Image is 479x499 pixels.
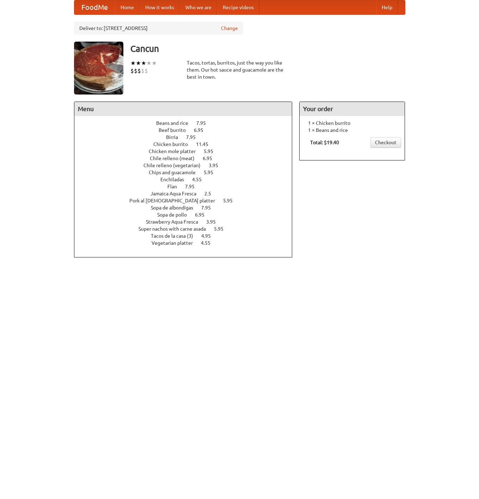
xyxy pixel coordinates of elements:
a: Sopa de albondigas 7.95 [151,205,224,211]
span: 5.95 [204,148,220,154]
span: 3.95 [206,219,223,225]
a: Chile relleno (vegetarian) 3.95 [143,163,231,168]
li: $ [141,67,145,75]
span: 5.95 [204,170,220,175]
span: Tacos de la casa (3) [151,233,200,239]
li: ★ [130,59,136,67]
span: 7.95 [201,205,218,211]
span: Beans and rice [156,120,195,126]
a: Super nachos with carne asada 5.95 [139,226,237,232]
a: Change [221,25,238,32]
div: Deliver to: [STREET_ADDRESS] [74,22,243,35]
span: Vegetarian platter [152,240,200,246]
a: Flan 7.95 [167,184,208,189]
span: Beef burrito [159,127,193,133]
a: Chicken burrito 11.45 [153,141,221,147]
span: Sopa de albondigas [151,205,200,211]
span: Chips and guacamole [149,170,203,175]
span: Chicken mole platter [149,148,203,154]
h4: Menu [74,102,292,116]
li: ★ [136,59,141,67]
span: 7.95 [196,120,213,126]
a: Who we are [180,0,217,14]
span: Flan [167,184,184,189]
span: Chile relleno (vegetarian) [143,163,208,168]
span: 4.55 [201,240,217,246]
li: $ [137,67,141,75]
a: Chicken mole platter 5.95 [149,148,226,154]
span: Chicken burrito [153,141,195,147]
span: Birria [166,134,185,140]
a: Recipe videos [217,0,259,14]
a: Tacos de la casa (3) 4.95 [151,233,224,239]
span: 7.95 [185,184,202,189]
a: Checkout [370,137,401,148]
a: Beans and rice 7.95 [156,120,219,126]
span: 6.95 [203,156,219,161]
a: Help [376,0,398,14]
span: Jamaica Aqua Fresca [151,191,203,196]
span: Sopa de pollo [157,212,194,218]
a: FoodMe [74,0,115,14]
li: $ [145,67,148,75]
span: 6.95 [195,212,211,218]
img: angular.jpg [74,42,123,95]
span: 3.95 [209,163,225,168]
span: 5.95 [223,198,240,203]
li: 1 × Chicken burrito [303,120,401,127]
a: Chips and guacamole 5.95 [149,170,226,175]
li: ★ [152,59,157,67]
a: How it works [140,0,180,14]
h4: Your order [300,102,405,116]
span: Enchiladas [160,177,191,182]
a: Vegetarian platter 4.55 [152,240,223,246]
span: Chile relleno (meat) [150,156,202,161]
div: Tacos, tortas, burritos, just the way you like them. Our hot sauce and guacamole are the best in ... [187,59,293,80]
h3: Cancun [130,42,405,56]
a: Strawberry Aqua Fresca 3.95 [146,219,229,225]
a: Beef burrito 6.95 [159,127,216,133]
a: Pork al [DEMOGRAPHIC_DATA] platter 5.95 [129,198,246,203]
a: Birria 7.95 [166,134,209,140]
a: Chile relleno (meat) 6.95 [150,156,225,161]
li: 1 × Beans and rice [303,127,401,134]
span: Strawberry Aqua Fresca [146,219,205,225]
span: 5.95 [214,226,231,232]
li: $ [134,67,137,75]
b: Total: $19.40 [310,140,339,145]
span: 4.55 [192,177,209,182]
span: 4.95 [201,233,218,239]
li: $ [130,67,134,75]
span: 11.45 [196,141,215,147]
span: Super nachos with carne asada [139,226,213,232]
a: Enchiladas 4.55 [160,177,215,182]
li: ★ [141,59,146,67]
a: Sopa de pollo 6.95 [157,212,217,218]
span: 2.5 [204,191,218,196]
span: 6.95 [194,127,210,133]
a: Home [115,0,140,14]
span: Pork al [DEMOGRAPHIC_DATA] platter [129,198,222,203]
li: ★ [146,59,152,67]
span: 7.95 [186,134,203,140]
a: Jamaica Aqua Fresca 2.5 [151,191,224,196]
